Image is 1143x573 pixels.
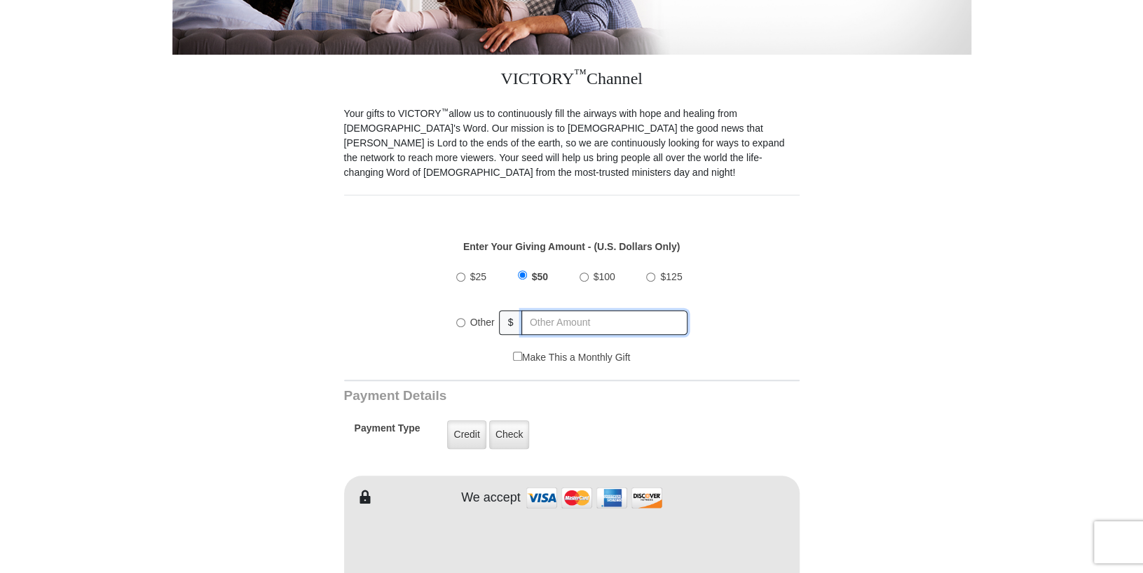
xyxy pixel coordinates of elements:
h4: We accept [461,490,521,506]
h3: Payment Details [344,388,701,404]
input: Other Amount [521,310,687,335]
strong: Enter Your Giving Amount - (U.S. Dollars Only) [463,241,680,252]
span: $25 [470,271,486,282]
img: credit cards accepted [524,483,664,513]
span: $125 [660,271,682,282]
span: Other [470,317,495,328]
sup: ™ [574,67,587,81]
h3: VICTORY Channel [344,55,800,106]
sup: ™ [442,106,449,115]
h5: Payment Type [355,422,420,441]
label: Credit [447,420,486,449]
span: $ [499,310,523,335]
span: $100 [594,271,615,282]
p: Your gifts to VICTORY allow us to continuously fill the airways with hope and healing from [DEMOG... [344,106,800,180]
span: $50 [532,271,548,282]
label: Check [489,420,530,449]
label: Make This a Monthly Gift [513,350,631,365]
input: Make This a Monthly Gift [513,352,522,361]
